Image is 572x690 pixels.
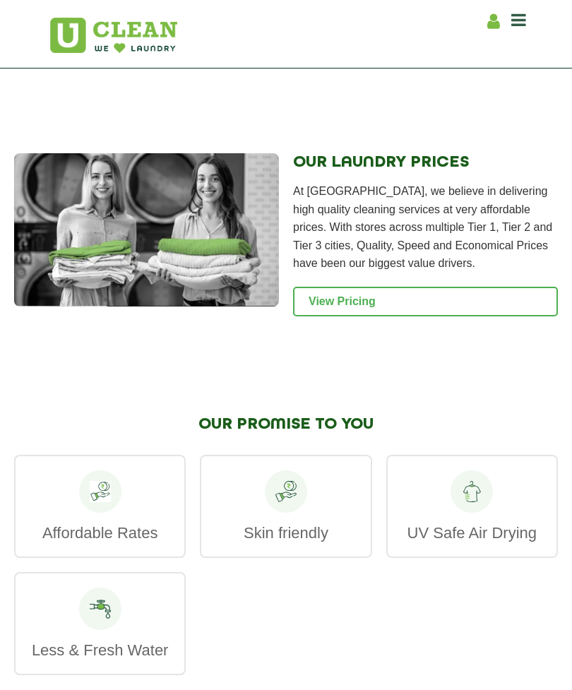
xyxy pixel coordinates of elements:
[402,523,542,542] p: UV Safe Air Drying
[30,523,170,542] p: Affordable Rates
[30,641,170,660] p: Less & Fresh Water
[293,153,558,172] h2: OUR LAUNDRY PRICES
[293,287,558,316] a: View Pricing
[293,182,558,273] p: At [GEOGRAPHIC_DATA], we believe in delivering high quality cleaning services at very affordable ...
[14,153,279,307] img: Laundry Service
[50,18,177,53] img: UClean Laundry and Dry Cleaning
[215,523,356,542] p: Skin friendly
[14,415,558,434] h2: OUR PROMISE TO YOU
